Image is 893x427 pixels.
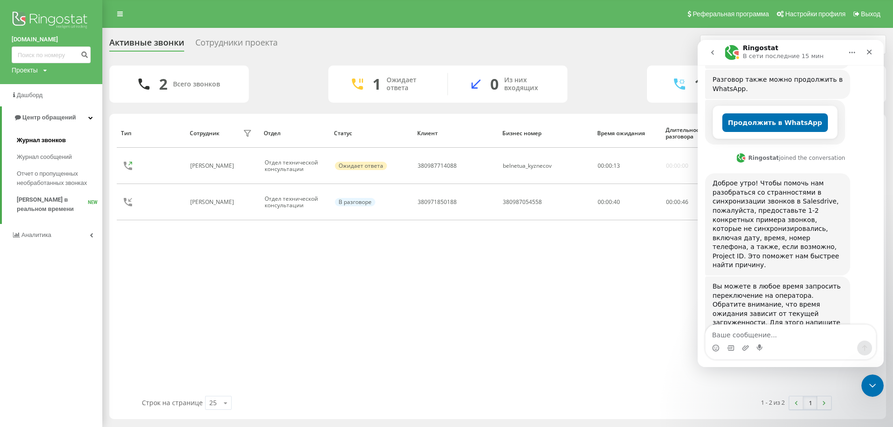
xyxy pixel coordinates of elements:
[109,38,184,52] div: Активные звонки
[17,132,102,149] a: Журнал звонков
[417,130,493,137] div: Клиент
[17,169,98,188] span: Отчет о пропущенных необработанных звонках
[503,199,542,205] div: 380987054558
[674,198,680,206] span: 00
[334,130,408,137] div: Статус
[21,231,51,238] span: Аналитика
[17,149,102,165] a: Журнал сообщений
[694,75,703,93] div: 1
[264,130,325,137] div: Отдел
[265,196,325,209] div: Отдел технической консультации
[861,374,884,397] iframe: Intercom live chat
[22,114,76,121] span: Центр обращений
[373,75,381,93] div: 1
[785,10,846,18] span: Настройки профиля
[12,46,91,63] input: Поиск по номеру
[17,191,102,217] a: [PERSON_NAME] в реальном времениNEW
[335,162,387,170] div: Ожидает ответа
[598,162,604,170] span: 00
[12,66,38,75] div: Проекты
[504,76,553,92] div: Из них входящих
[2,106,102,129] a: Центр обращений
[803,396,817,409] a: 1
[613,162,620,170] span: 13
[265,159,325,173] div: Отдел технической консультации
[666,199,688,205] div: : :
[698,40,884,367] iframe: Intercom live chat
[190,130,220,137] div: Сотрудник
[606,162,612,170] span: 00
[195,38,278,52] div: Сотрудники проекта
[597,130,657,137] div: Время ожидания
[598,199,656,205] div: 00:00:40
[682,198,688,206] span: 46
[598,163,620,169] div: : :
[387,76,433,92] div: Ожидает ответа
[17,92,43,99] span: Дашборд
[17,152,72,162] span: Журнал сообщений
[121,130,180,137] div: Тип
[761,398,785,407] div: 1 - 2 из 2
[17,195,88,214] span: [PERSON_NAME] в реальном времени
[861,10,880,18] span: Выход
[503,163,552,169] div: belnetua_kyznecov
[490,75,499,93] div: 0
[693,10,769,18] span: Реферальная программа
[666,198,673,206] span: 00
[666,163,688,169] div: 00:00:00
[17,136,66,145] span: Журнал звонков
[418,163,457,169] div: 380987714088
[502,130,588,137] div: Бизнес номер
[159,75,167,93] div: 2
[142,398,203,407] span: Строк на странице
[173,80,220,88] div: Всего звонков
[190,163,236,169] div: [PERSON_NAME]
[666,127,726,140] div: Длительность разговора
[190,199,236,205] div: [PERSON_NAME]
[209,398,217,407] div: 25
[12,35,91,44] a: [DOMAIN_NAME]
[12,9,91,33] img: Ringostat logo
[17,165,102,191] a: Отчет о пропущенных необработанных звонках
[418,199,457,205] div: 380971850188
[335,198,375,206] div: В разговоре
